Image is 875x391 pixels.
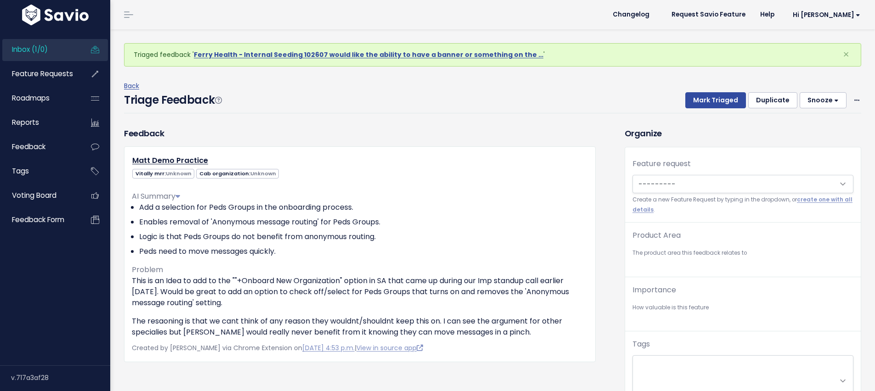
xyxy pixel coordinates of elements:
[632,230,681,241] label: Product Area
[800,92,847,109] button: Snooze
[2,161,76,182] a: Tags
[753,8,782,22] a: Help
[20,5,91,25] img: logo-white.9d6f32f41409.svg
[2,88,76,109] a: Roadmaps
[356,343,423,352] a: View in source app
[12,215,64,224] span: Feedback form
[12,69,73,78] span: Feature Requests
[166,170,192,177] span: Unknown
[196,169,279,179] span: Cab organization:
[132,316,588,338] p: The resaoning is that we cant think of any reason they wouldnt/shouldnt keep this on. I can see t...
[2,39,76,60] a: Inbox (1/0)
[632,303,853,313] small: How valuable is this feature
[194,50,543,59] a: Ferry Health - Internal Seeding 102607 would like the ability to have a banner or something on the …
[793,11,860,18] span: Hi [PERSON_NAME]
[11,366,110,390] div: v.717a3af28
[625,127,861,140] h3: Organize
[132,169,194,179] span: Vitally mrr:
[12,93,50,103] span: Roadmaps
[124,43,861,67] div: Triaged feedback ' '
[632,285,676,296] label: Importance
[132,343,423,352] span: Created by [PERSON_NAME] via Chrome Extension on |
[2,63,76,84] a: Feature Requests
[139,202,588,213] li: Add a selection for Peds Groups in the onboarding process.
[139,231,588,242] li: Logic is that Peds Groups do not benefit from anonymous routing.
[132,264,163,275] span: Problem
[124,127,164,140] h3: Feedback
[132,155,208,166] a: Matt Demo Practice
[2,185,76,206] a: Voting Board
[664,8,753,22] a: Request Savio Feature
[685,92,746,109] button: Mark Triaged
[12,45,48,54] span: Inbox (1/0)
[2,209,76,230] a: Feedback form
[834,44,858,66] button: Close
[613,11,649,18] span: Changelog
[782,8,868,22] a: Hi [PERSON_NAME]
[124,92,221,108] h4: Triage Feedback
[632,339,650,350] label: Tags
[12,166,29,176] span: Tags
[2,112,76,133] a: Reports
[632,248,853,258] small: The product area this feedback relates to
[302,343,355,352] a: [DATE] 4:53 p.m.
[632,195,853,215] small: Create a new Feature Request by typing in the dropdown, or .
[139,217,588,228] li: Enables removal of 'Anonymous message routing' for Peds Groups.
[12,117,39,127] span: Reports
[139,246,588,257] li: Peds need to move messages quickly.
[632,158,691,169] label: Feature request
[132,275,588,308] p: This is an Idea to add to the ""+Onboard New Organization" option in SA that came up during our I...
[632,196,852,213] a: create one with all details
[132,191,180,201] span: AI Summary
[250,170,276,177] span: Unknown
[12,190,56,200] span: Voting Board
[843,47,849,62] span: ×
[2,136,76,157] a: Feedback
[12,142,45,151] span: Feedback
[124,81,139,90] a: Back
[748,92,797,109] button: Duplicate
